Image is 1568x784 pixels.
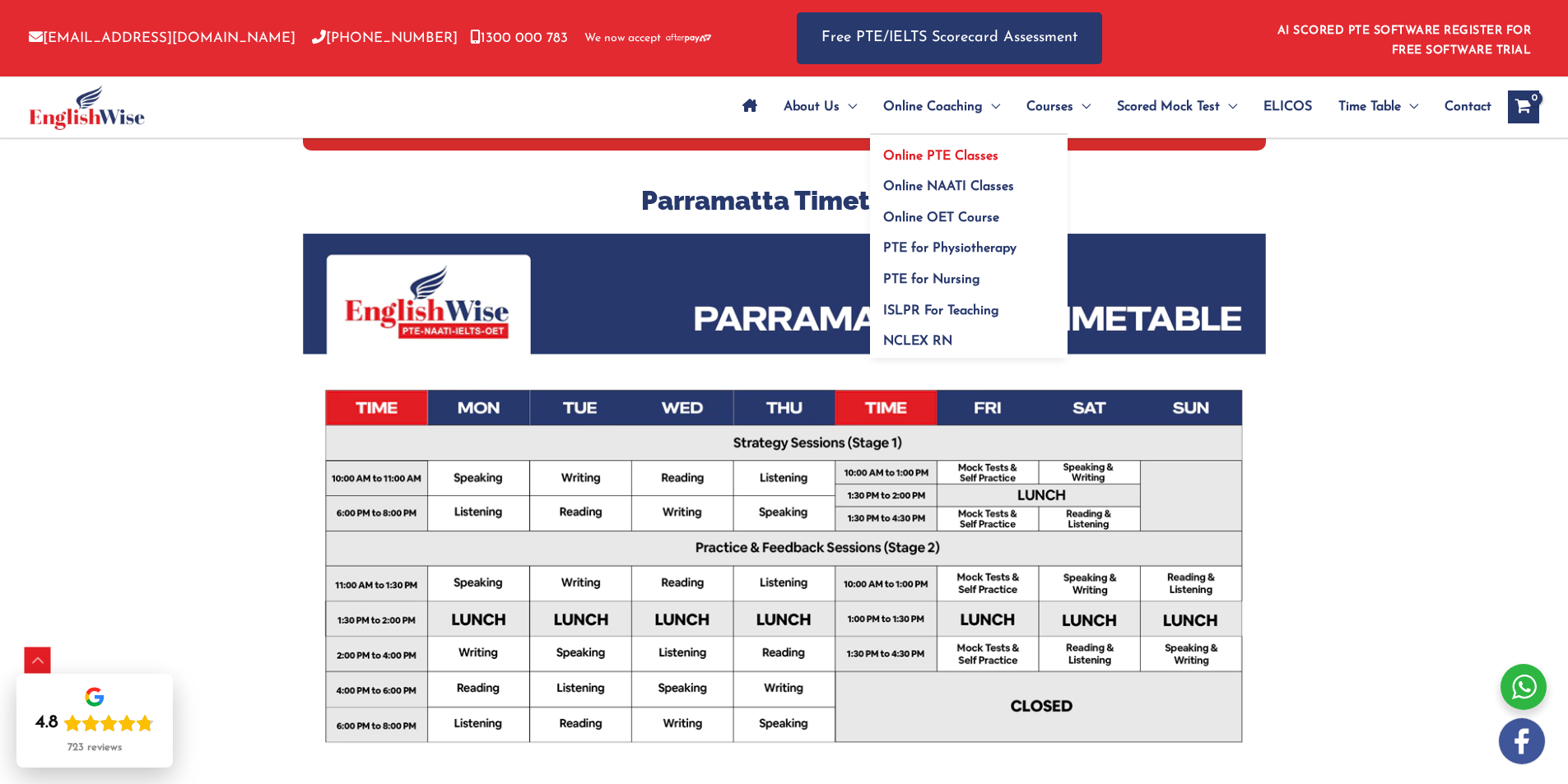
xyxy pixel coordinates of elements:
span: Online Coaching [883,78,983,136]
span: Menu Toggle [1073,78,1091,136]
img: white-facebook.png [1499,718,1545,764]
a: PTE for Physiotherapy [870,228,1068,259]
div: Rating: 4.8 out of 5 [35,712,154,735]
span: Menu Toggle [840,78,857,136]
a: ELICOS [1250,78,1325,136]
a: Contact [1431,78,1491,136]
div: 4.8 [35,712,58,735]
a: CoursesMenu Toggle [1013,78,1104,136]
aside: Header Widget 1 [1268,12,1539,65]
span: About Us [784,78,840,136]
span: Time Table [1338,78,1401,136]
h3: Parramatta Timetable [303,183,1266,218]
span: PTE for Physiotherapy [883,242,1017,255]
nav: Site Navigation: Main Menu [729,78,1491,136]
a: Online CoachingMenu Toggle [870,78,1013,136]
span: Menu Toggle [983,78,1000,136]
span: Menu Toggle [1220,78,1237,136]
span: NCLEX RN [883,335,952,348]
a: 1300 000 783 [470,31,568,45]
a: ISLPR For Teaching [870,290,1068,321]
img: Afterpay-Logo [666,34,711,43]
span: PTE for Nursing [883,273,980,286]
span: Contact [1445,78,1491,136]
span: ISLPR For Teaching [883,304,999,318]
a: Online PTE Classes [870,135,1068,166]
span: Online OET Course [883,211,999,225]
a: Free PTE/IELTS Scorecard Assessment [797,12,1102,64]
span: Online NAATI Classes [883,180,1014,193]
a: [EMAIL_ADDRESS][DOMAIN_NAME] [29,31,295,45]
a: View Shopping Cart, empty [1508,90,1539,123]
a: [PHONE_NUMBER] [312,31,458,45]
a: NCLEX RN [870,321,1068,359]
span: We now accept [584,30,661,47]
span: ELICOS [1263,78,1312,136]
a: Online NAATI Classes [870,166,1068,197]
div: 723 reviews [67,741,122,754]
a: PTE for Nursing [870,259,1068,290]
a: Online OET Course [870,197,1068,228]
span: Scored Mock Test [1117,78,1220,136]
img: cropped-ew-logo [29,85,145,130]
a: Time TableMenu Toggle [1325,78,1431,136]
a: About UsMenu Toggle [770,78,870,136]
span: Online PTE Classes [883,150,998,163]
span: Menu Toggle [1401,78,1418,136]
a: Scored Mock TestMenu Toggle [1104,78,1250,136]
span: Courses [1026,78,1073,136]
a: AI SCORED PTE SOFTWARE REGISTER FOR FREE SOFTWARE TRIAL [1277,25,1532,57]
